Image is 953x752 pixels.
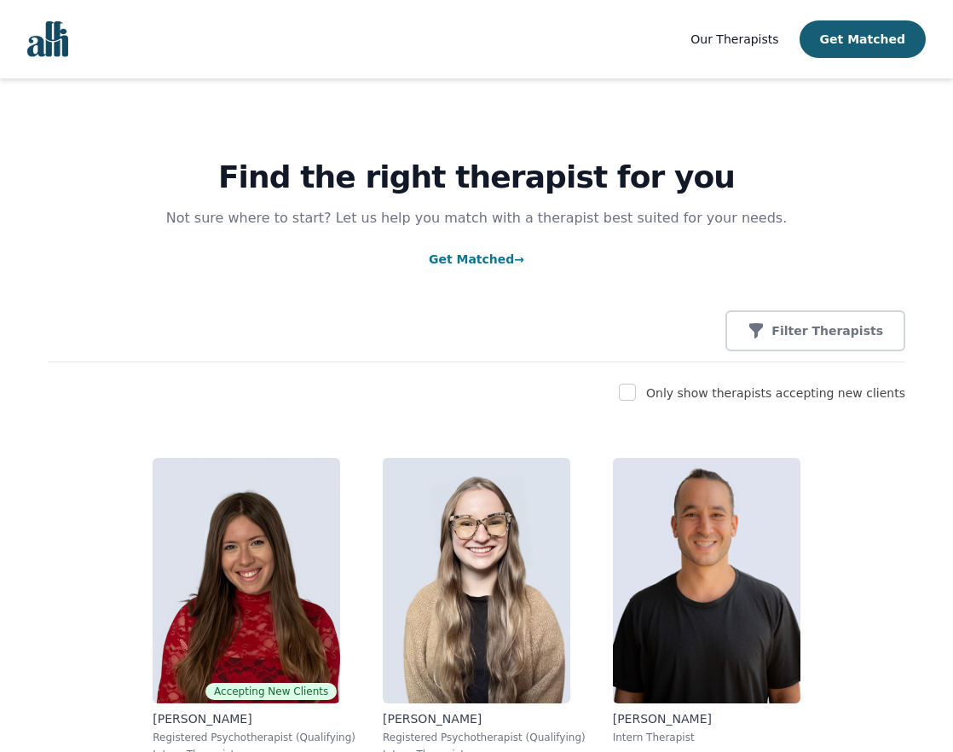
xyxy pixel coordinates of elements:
span: → [514,252,524,266]
a: Get Matched [429,252,524,266]
img: Alisha_Levine [153,458,340,703]
p: Registered Psychotherapist (Qualifying) [383,731,586,744]
p: Not sure where to start? Let us help you match with a therapist best suited for your needs. [149,208,804,228]
a: Our Therapists [690,29,778,49]
p: [PERSON_NAME] [383,710,586,727]
p: Filter Therapists [771,322,883,339]
label: Only show therapists accepting new clients [646,386,905,400]
h1: Find the right therapist for you [48,160,905,194]
p: [PERSON_NAME] [613,710,800,727]
button: Get Matched [800,20,926,58]
img: alli logo [27,21,68,57]
span: Accepting New Clients [205,683,337,700]
span: Our Therapists [690,32,778,46]
p: [PERSON_NAME] [153,710,355,727]
button: Filter Therapists [725,310,905,351]
p: Intern Therapist [613,731,800,744]
img: Kavon_Banejad [613,458,800,703]
p: Registered Psychotherapist (Qualifying) [153,731,355,744]
img: Faith_Woodley [383,458,570,703]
